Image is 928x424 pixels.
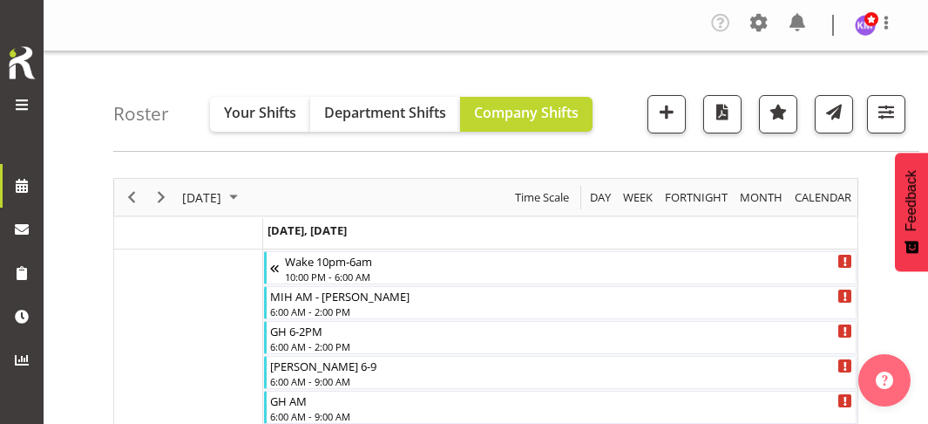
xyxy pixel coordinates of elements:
img: kelly-morgan6119.jpg [855,15,876,36]
span: Day [588,187,613,209]
button: Timeline Month [737,187,786,209]
span: Fortnight [663,187,729,209]
div: 6:00 AM - 2:00 PM [270,339,853,353]
button: Fortnight [662,187,731,209]
img: Rosterit icon logo [4,44,39,82]
div: No Staff Member"s event - GH AM Begin From Thursday, August 28, 2025 at 6:00:00 AM GMT+12:00 Ends... [264,391,857,424]
button: Add a new shift [647,95,686,133]
button: Month [792,187,855,209]
span: Time Scale [513,187,571,209]
div: [PERSON_NAME] 6-9 [270,357,853,374]
span: Feedback [904,170,919,231]
div: No Staff Member"s event - Gabriel 6-9 Begin From Thursday, August 28, 2025 at 6:00:00 AM GMT+12:0... [264,356,857,389]
div: No Staff Member"s event - GH 6-2PM Begin From Thursday, August 28, 2025 at 6:00:00 AM GMT+12:00 E... [264,321,857,354]
span: Company Shifts [474,103,579,122]
button: Your Shifts [210,97,310,132]
button: Download a PDF of the roster for the current day [703,95,742,133]
span: calendar [793,187,853,209]
button: Department Shifts [310,97,460,132]
button: August 28, 2025 [180,187,246,209]
div: Previous [117,179,146,215]
button: Time Scale [512,187,572,209]
button: Feedback - Show survey [895,153,928,271]
button: Timeline Week [620,187,656,209]
div: MIH AM - [PERSON_NAME] [270,287,853,304]
button: Timeline Day [587,187,614,209]
span: Month [738,187,784,209]
button: Highlight an important date within the roster. [759,95,797,133]
img: help-xxl-2.png [876,372,893,389]
div: Next [146,179,176,215]
span: [DATE], [DATE] [268,222,347,238]
button: Company Shifts [460,97,593,132]
div: No Staff Member"s event - MIH AM - Eugene Begin From Thursday, August 28, 2025 at 6:00:00 AM GMT+... [264,286,857,319]
h4: Roster [113,104,169,124]
button: Send a list of all shifts for the selected filtered period to all rostered employees. [815,95,853,133]
span: Week [621,187,654,209]
button: Previous [120,187,144,209]
span: Department Shifts [324,103,446,122]
div: No Staff Member"s event - Wake 10pm-6am Begin From Wednesday, August 27, 2025 at 10:00:00 PM GMT+... [264,251,857,284]
div: 6:00 AM - 9:00 AM [270,374,853,388]
div: 6:00 AM - 9:00 AM [270,409,853,423]
button: Next [150,187,173,209]
span: [DATE] [180,187,223,209]
button: Filter Shifts [867,95,905,133]
div: GH 6-2PM [270,322,853,339]
div: 6:00 AM - 2:00 PM [270,304,853,318]
div: Wake 10pm-6am [285,252,853,270]
div: 10:00 PM - 6:00 AM [285,270,853,284]
div: GH AM [270,392,853,409]
span: Your Shifts [224,103,296,122]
